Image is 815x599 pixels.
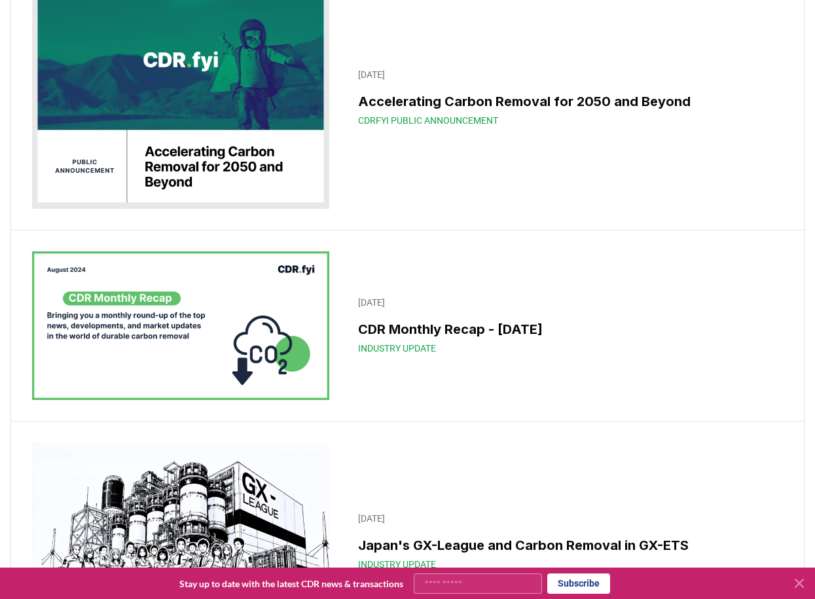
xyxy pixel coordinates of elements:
[358,319,775,339] h3: CDR Monthly Recap - [DATE]
[358,342,436,355] span: Industry Update
[350,60,783,135] a: [DATE]Accelerating Carbon Removal for 2050 and BeyondCDRfyi Public Announcement
[358,92,775,111] h3: Accelerating Carbon Removal for 2050 and Beyond
[358,512,775,525] p: [DATE]
[358,535,775,555] h3: Japan's GX-League and Carbon Removal in GX-ETS
[358,558,436,571] span: Industry Update
[350,288,783,363] a: [DATE]CDR Monthly Recap - [DATE]Industry Update
[358,68,775,81] p: [DATE]
[350,504,783,579] a: [DATE]Japan's GX-League and Carbon Removal in GX-ETSIndustry Update
[358,114,498,127] span: CDRfyi Public Announcement
[32,251,329,400] img: CDR Monthly Recap - August 2024 blog post image
[358,296,775,309] p: [DATE]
